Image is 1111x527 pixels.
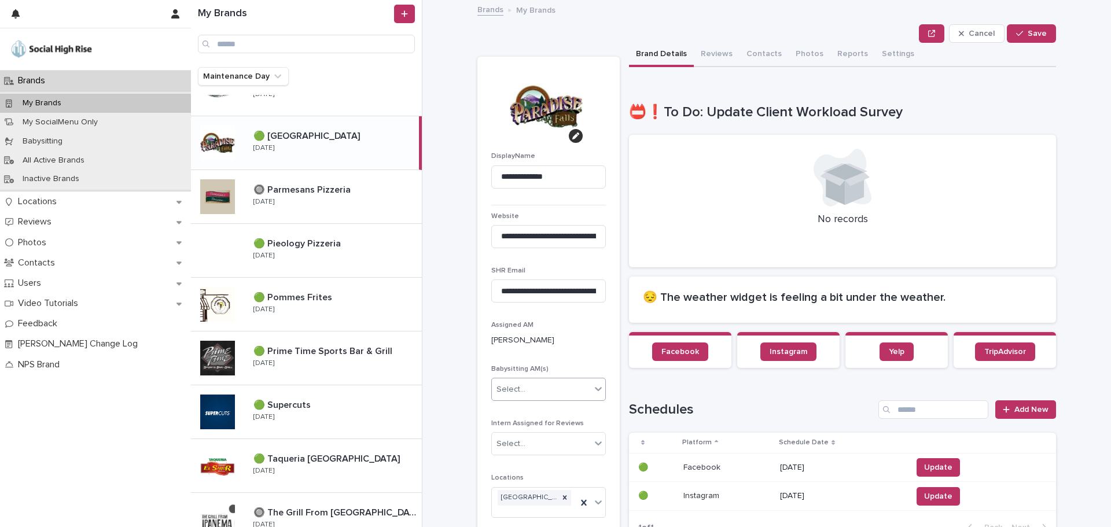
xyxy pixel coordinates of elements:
[740,43,789,67] button: Contacts
[629,401,874,418] h1: Schedules
[760,342,816,361] a: Instagram
[253,290,334,303] p: 🟢 Pommes Frites
[253,467,274,475] p: [DATE]
[629,453,1056,482] tr: 🟢🟢 FacebookFacebook [DATE]Update
[191,278,422,331] a: 🟢 Pommes Frites🟢 Pommes Frites [DATE]
[191,224,422,278] a: 🟢 Pieology Pizzeria🟢 Pieology Pizzeria [DATE]
[13,196,66,207] p: Locations
[496,384,525,396] div: Select...
[253,128,362,142] p: 🟢 [GEOGRAPHIC_DATA]
[924,491,952,502] span: Update
[694,43,740,67] button: Reviews
[975,342,1035,361] a: TripAdvisor
[629,482,1056,511] tr: 🟢🟢 InstagramInstagram [DATE]Update
[13,156,94,165] p: All Active Brands
[643,213,1042,226] p: No records
[496,438,525,450] div: Select...
[682,436,712,449] p: Platform
[13,98,71,108] p: My Brands
[198,8,392,20] h1: My Brands
[491,213,519,220] span: Website
[643,290,1042,304] h2: 😔 The weather widget is feeling a bit under the weather.
[253,236,343,249] p: 🟢 Pieology Pizzeria
[491,153,535,160] span: DisplayName
[253,90,274,98] p: [DATE]
[770,348,807,356] span: Instagram
[652,342,708,361] a: Facebook
[1028,30,1047,38] span: Save
[477,2,503,16] a: Brands
[13,257,64,268] p: Contacts
[638,489,650,501] p: 🟢
[191,170,422,224] a: 🔘 Parmesans Pizzeria🔘 Parmesans Pizzeria [DATE]
[516,3,555,16] p: My Brands
[13,174,89,184] p: Inactive Brands
[779,436,829,449] p: Schedule Date
[9,38,94,61] img: o5DnuTxEQV6sW9jFYBBf
[253,198,274,206] p: [DATE]
[191,439,422,493] a: 🟢 Taqueria [GEOGRAPHIC_DATA]🟢 Taqueria [GEOGRAPHIC_DATA] [DATE]
[13,237,56,248] p: Photos
[917,458,960,477] button: Update
[889,348,904,356] span: Yelp
[13,117,107,127] p: My SocialMenu Only
[253,344,395,357] p: 🟢 Prime Time Sports Bar & Grill
[1007,24,1056,43] button: Save
[13,216,61,227] p: Reviews
[629,104,1056,121] h1: 📛❗To Do: Update Client Workload Survey
[995,400,1056,419] a: Add New
[191,385,422,439] a: 🟢 Supercuts🟢 Supercuts [DATE]
[491,267,525,274] span: SHR Email
[638,460,650,473] p: 🟢
[253,451,402,465] p: 🟢 Taqueria [GEOGRAPHIC_DATA]
[683,460,723,473] p: Facebook
[13,75,54,86] p: Brands
[253,505,420,518] p: 🔘 The Grill From [GEOGRAPHIC_DATA]
[253,413,274,421] p: [DATE]
[880,342,914,361] a: Yelp
[253,252,274,260] p: [DATE]
[491,420,584,427] span: Intern Assigned for Reviews
[253,182,353,196] p: 🔘 Parmesans Pizzeria
[491,322,534,329] span: Assigned AM
[198,67,289,86] button: Maintenance Day
[683,489,722,501] p: Instagram
[253,397,313,411] p: 🟢 Supercuts
[13,298,87,309] p: Video Tutorials
[491,474,524,481] span: Locations
[198,35,415,53] input: Search
[780,491,903,501] p: [DATE]
[498,490,558,506] div: [GEOGRAPHIC_DATA]
[253,305,274,314] p: [DATE]
[875,43,921,67] button: Settings
[629,43,694,67] button: Brand Details
[969,30,995,38] span: Cancel
[191,331,422,385] a: 🟢 Prime Time Sports Bar & Grill🟢 Prime Time Sports Bar & Grill [DATE]
[661,348,699,356] span: Facebook
[13,278,50,289] p: Users
[191,116,422,170] a: 🟢 [GEOGRAPHIC_DATA]🟢 [GEOGRAPHIC_DATA] [DATE]
[917,487,960,506] button: Update
[780,463,903,473] p: [DATE]
[924,462,952,473] span: Update
[949,24,1005,43] button: Cancel
[789,43,830,67] button: Photos
[13,137,72,146] p: Babysitting
[491,334,606,347] p: [PERSON_NAME]
[878,400,988,419] input: Search
[984,348,1026,356] span: TripAdvisor
[253,144,274,152] p: [DATE]
[830,43,875,67] button: Reports
[13,318,67,329] p: Feedback
[13,338,147,349] p: [PERSON_NAME] Change Log
[13,359,69,370] p: NPS Brand
[491,366,549,373] span: Babysitting AM(s)
[1014,406,1049,414] span: Add New
[253,359,274,367] p: [DATE]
